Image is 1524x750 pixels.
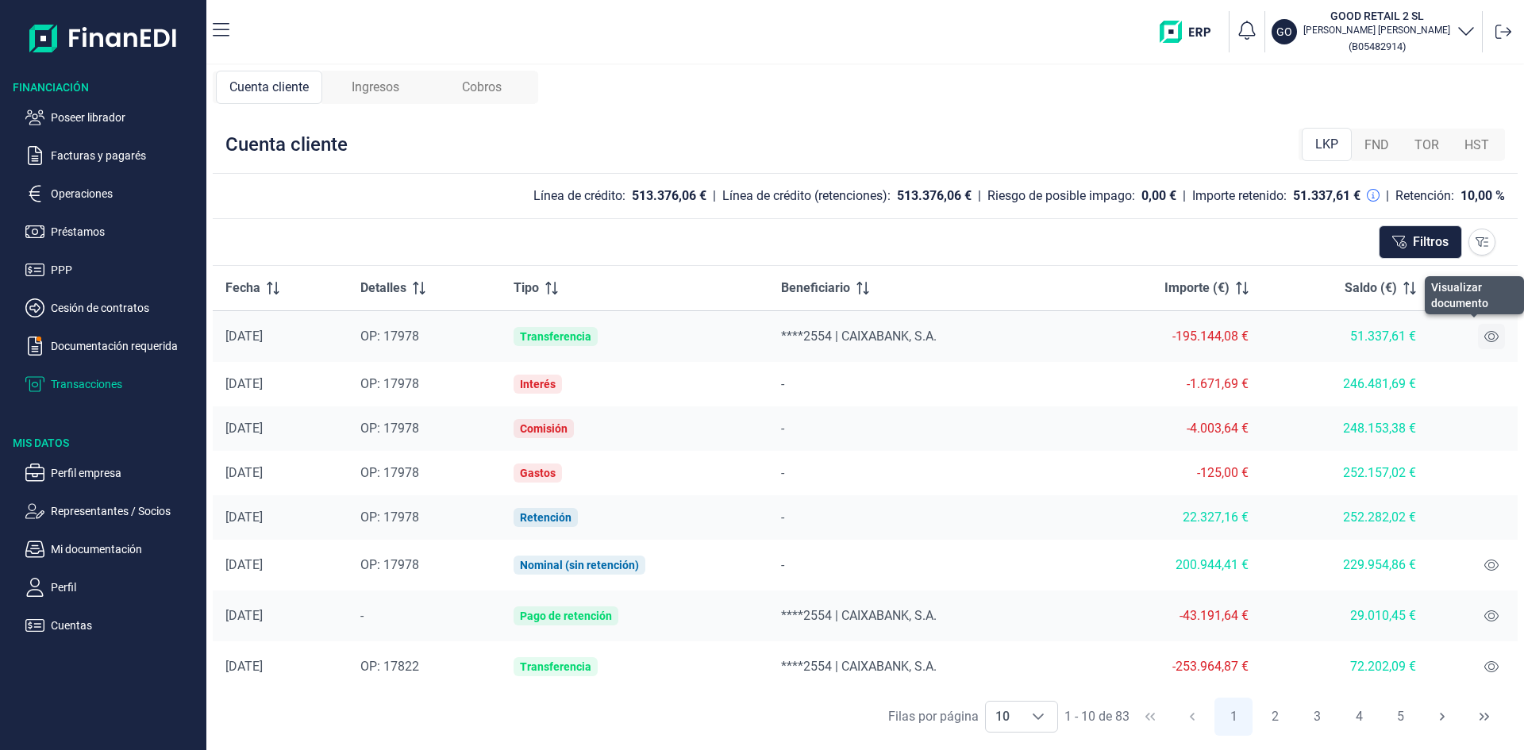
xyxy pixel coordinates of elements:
span: OP: 17978 [360,557,419,572]
div: [DATE] [225,421,335,437]
div: [DATE] [225,329,335,344]
div: 51.337,61 € [1293,188,1360,204]
small: Copiar cif [1349,40,1406,52]
div: -4.003,64 € [1088,421,1249,437]
div: Línea de crédito (retenciones): [722,188,891,204]
div: Ingresos [322,71,429,104]
p: [PERSON_NAME] [PERSON_NAME] [1303,24,1450,37]
div: [DATE] [225,376,335,392]
button: First Page [1131,698,1169,736]
div: [DATE] [225,465,335,481]
div: Línea de crédito: [533,188,625,204]
span: - [781,557,784,572]
div: | [713,187,716,206]
span: OP: 17822 [360,659,419,674]
button: Last Page [1465,698,1503,736]
button: Next Page [1423,698,1461,736]
div: -43.191,64 € [1088,608,1249,624]
div: 248.153,38 € [1274,421,1416,437]
p: Préstamos [51,222,200,241]
p: Facturas y pagarés [51,146,200,165]
div: Pago de retención [520,610,612,622]
button: Page 2 [1257,698,1295,736]
img: erp [1160,21,1222,43]
div: -1.671,69 € [1088,376,1249,392]
div: [DATE] [225,557,335,573]
div: 246.481,69 € [1274,376,1416,392]
button: Page 3 [1298,698,1336,736]
span: FND [1364,136,1389,155]
button: Page 4 [1340,698,1378,736]
button: GOGOOD RETAIL 2 SL[PERSON_NAME] [PERSON_NAME](B05482914) [1272,8,1476,56]
button: Cuentas [25,616,200,635]
p: Operaciones [51,184,200,203]
p: Representantes / Socios [51,502,200,521]
div: 252.282,02 € [1274,510,1416,525]
div: Comisión [520,422,568,435]
p: Perfil empresa [51,463,200,483]
div: Cobros [429,71,535,104]
span: 1 - 10 de 83 [1064,710,1130,723]
p: Mi documentación [51,540,200,559]
button: Poseer librador [25,108,200,127]
p: PPP [51,260,200,279]
span: LKP [1315,135,1338,154]
span: OP: 17978 [360,329,419,344]
div: 200.944,41 € [1088,557,1249,573]
span: - [781,421,784,436]
div: [DATE] [225,608,335,624]
div: Nominal (sin retención) [520,559,639,571]
button: Page 5 [1382,698,1420,736]
div: -195.144,08 € [1088,329,1249,344]
span: OP: 17978 [360,376,419,391]
div: Transferencia [520,660,591,673]
span: OP: 17978 [360,465,419,480]
span: Ingresos [352,78,399,97]
div: -253.964,87 € [1088,659,1249,675]
p: Poseer librador [51,108,200,127]
div: 29.010,45 € [1274,608,1416,624]
div: 229.954,86 € [1274,557,1416,573]
button: Page 1 [1214,698,1253,736]
div: Retención: [1395,188,1454,204]
div: Gastos [520,467,556,479]
button: Operaciones [25,184,200,203]
span: - [360,608,364,623]
span: OP: 17978 [360,421,419,436]
span: ****2554 | CAIXABANK, S.A. [781,329,937,344]
p: GO [1276,24,1292,40]
span: ****2554 | CAIXABANK, S.A. [781,659,937,674]
div: Retención [520,511,571,524]
span: - [781,510,784,525]
button: Préstamos [25,222,200,241]
span: Importe (€) [1164,279,1230,298]
div: FND [1352,129,1402,161]
div: LKP [1302,128,1352,161]
div: | [1183,187,1186,206]
div: | [1386,187,1389,206]
div: 10,00 % [1460,188,1505,204]
div: | [978,187,981,206]
button: PPP [25,260,200,279]
button: Perfil [25,578,200,597]
p: Perfil [51,578,200,597]
h3: GOOD RETAIL 2 SL [1303,8,1450,24]
button: Documentación requerida [25,337,200,356]
div: 0,00 € [1141,188,1176,204]
div: HST [1452,129,1502,161]
span: - [781,465,784,480]
div: [DATE] [225,510,335,525]
button: Transacciones [25,375,200,394]
button: Mi documentación [25,540,200,559]
p: Documentación requerida [51,337,200,356]
p: Cuentas [51,616,200,635]
button: Perfil empresa [25,463,200,483]
span: ****2554 | CAIXABANK, S.A. [781,608,937,623]
div: Importe retenido: [1192,188,1287,204]
span: 10 [986,702,1019,732]
div: 22.327,16 € [1088,510,1249,525]
p: Transacciones [51,375,200,394]
div: -125,00 € [1088,465,1249,481]
div: 72.202,09 € [1274,659,1416,675]
div: 513.376,06 € [897,188,972,204]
